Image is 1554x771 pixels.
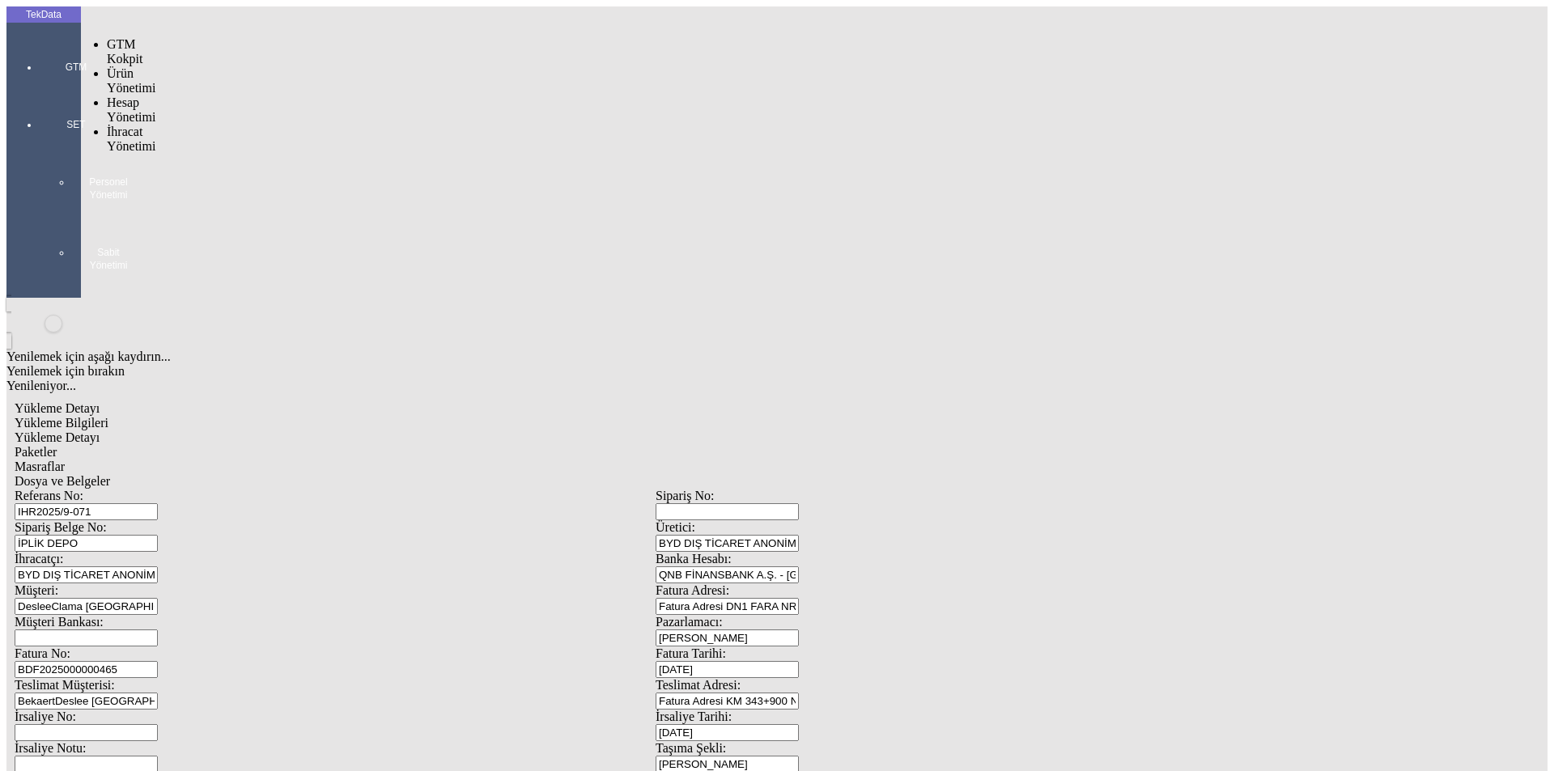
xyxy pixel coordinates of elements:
[656,741,726,755] span: Taşıma Şekli:
[656,520,695,534] span: Üretici:
[15,583,58,597] span: Müşteri:
[6,364,1305,379] div: Yenilemek için bırakın
[15,615,104,629] span: Müşteri Bankası:
[656,583,729,597] span: Fatura Adresi:
[15,460,65,473] span: Masraflar
[656,646,726,660] span: Fatura Tarihi:
[15,445,57,459] span: Paketler
[15,710,76,723] span: İrsaliye No:
[15,678,115,692] span: Teslimat Müşterisi:
[107,37,142,66] span: GTM Kokpit
[15,520,107,534] span: Sipariş Belge No:
[107,125,155,153] span: İhracat Yönetimi
[6,379,1305,393] div: Yenileniyor...
[656,615,723,629] span: Pazarlamacı:
[656,710,732,723] span: İrsaliye Tarihi:
[15,430,100,444] span: Yükleme Detayı
[15,401,100,415] span: Yükleme Detayı
[107,66,155,95] span: Ürün Yönetimi
[656,678,741,692] span: Teslimat Adresi:
[15,416,108,430] span: Yükleme Bilgileri
[15,552,63,566] span: İhracatçı:
[6,349,1305,364] div: Yenilemek için aşağı kaydırın...
[15,489,83,502] span: Referans No:
[52,118,100,131] span: SET
[656,489,714,502] span: Sipariş No:
[6,8,81,21] div: TekData
[15,646,70,660] span: Fatura No:
[656,552,732,566] span: Banka Hesabı:
[15,474,110,488] span: Dosya ve Belgeler
[107,95,155,124] span: Hesap Yönetimi
[15,741,86,755] span: İrsaliye Notu:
